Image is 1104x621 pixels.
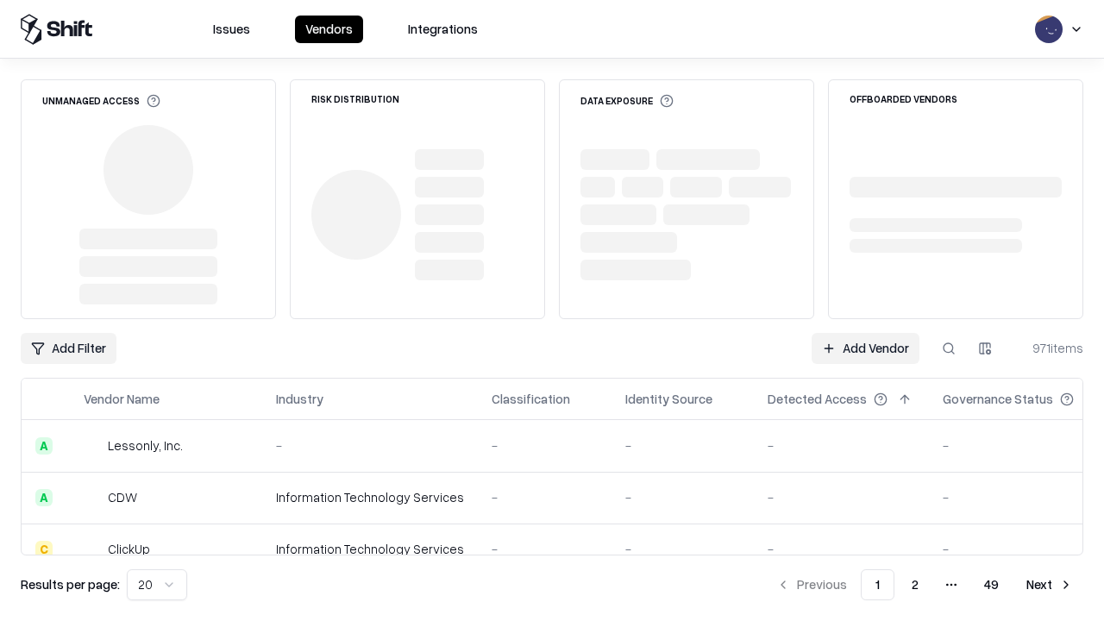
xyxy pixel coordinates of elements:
[492,540,598,558] div: -
[42,94,160,108] div: Unmanaged Access
[276,436,464,455] div: -
[625,390,712,408] div: Identity Source
[768,390,867,408] div: Detected Access
[35,437,53,455] div: A
[311,94,399,103] div: Risk Distribution
[943,390,1053,408] div: Governance Status
[21,333,116,364] button: Add Filter
[492,390,570,408] div: Classification
[492,488,598,506] div: -
[625,436,740,455] div: -
[943,488,1101,506] div: -
[108,436,183,455] div: Lessonly, Inc.
[35,489,53,506] div: A
[943,540,1101,558] div: -
[943,436,1101,455] div: -
[108,488,137,506] div: CDW
[1014,339,1083,357] div: 971 items
[35,541,53,558] div: C
[766,569,1083,600] nav: pagination
[768,488,915,506] div: -
[84,390,160,408] div: Vendor Name
[276,390,323,408] div: Industry
[768,436,915,455] div: -
[1016,569,1083,600] button: Next
[625,488,740,506] div: -
[812,333,919,364] a: Add Vendor
[276,488,464,506] div: Information Technology Services
[768,540,915,558] div: -
[84,489,101,506] img: CDW
[398,16,488,43] button: Integrations
[276,540,464,558] div: Information Technology Services
[84,437,101,455] img: Lessonly, Inc.
[625,540,740,558] div: -
[970,569,1013,600] button: 49
[295,16,363,43] button: Vendors
[898,569,932,600] button: 2
[850,94,957,103] div: Offboarded Vendors
[203,16,260,43] button: Issues
[580,94,674,108] div: Data Exposure
[492,436,598,455] div: -
[108,540,150,558] div: ClickUp
[84,541,101,558] img: ClickUp
[21,575,120,593] p: Results per page:
[861,569,894,600] button: 1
